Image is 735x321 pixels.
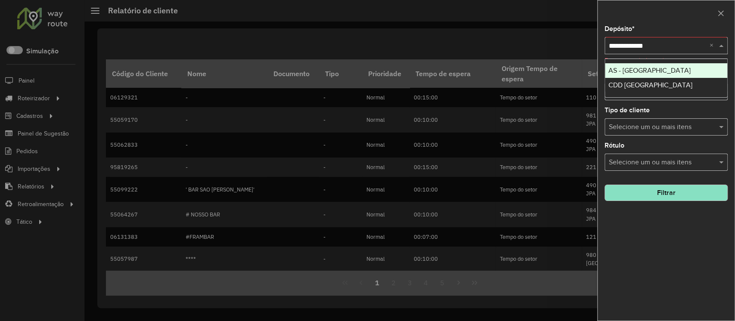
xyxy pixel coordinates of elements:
span: CDD [GEOGRAPHIC_DATA] [608,81,692,89]
label: Rótulo [605,140,624,151]
button: Filtrar [605,185,728,201]
ng-dropdown-panel: Options list [605,59,728,98]
label: Depósito [605,24,635,34]
span: AS - [GEOGRAPHIC_DATA] [608,67,691,74]
formly-validation-message: Este campo é obrigatório [605,57,671,64]
span: Clear all [710,40,717,51]
label: Tipo de cliente [605,105,650,115]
